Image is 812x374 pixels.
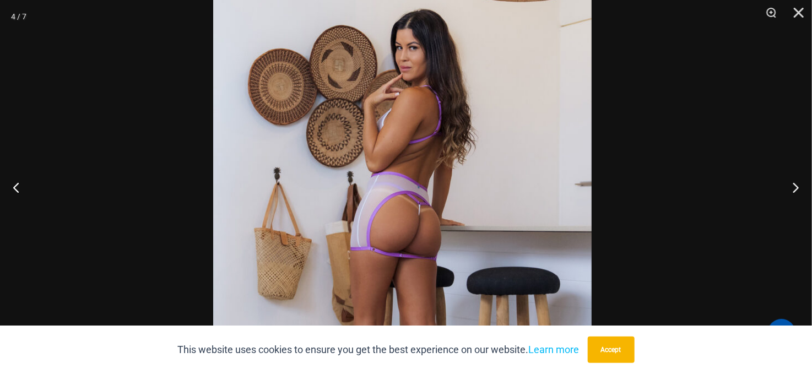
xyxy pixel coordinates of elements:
button: Next [771,160,812,215]
div: 4 / 7 [11,8,26,25]
p: This website uses cookies to ensure you get the best experience on our website. [178,342,580,358]
a: Learn more [529,344,580,355]
button: Accept [588,337,635,363]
